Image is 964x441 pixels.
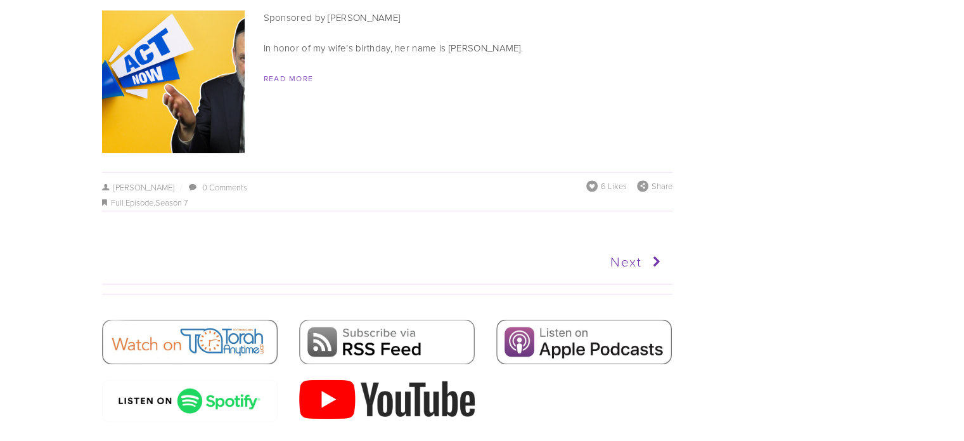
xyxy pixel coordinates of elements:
[264,73,314,84] a: Read More
[601,180,627,192] span: 6 Likes
[102,181,175,193] a: [PERSON_NAME]
[496,319,672,364] img: Apple Podcasts.jpg
[155,197,188,208] a: Season 7
[386,246,665,278] a: Next
[111,197,153,208] a: Full Episode
[299,319,475,364] img: RSS Feed.png
[102,379,278,422] img: spotify-podcast-badge-wht-grn-660x160.png
[102,41,672,56] p: In honor of my wife’s birthday, her name is [PERSON_NAME].
[637,180,672,192] div: Share
[174,181,187,193] span: /
[102,195,672,211] div: ,
[202,181,247,193] a: 0 Comments
[46,10,300,153] img: Shavuos - Act On It (Ep. 284)
[102,10,672,25] p: Sponsored by [PERSON_NAME]
[299,379,475,419] img: 2000px-YouTube_Logo_2017.svg.png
